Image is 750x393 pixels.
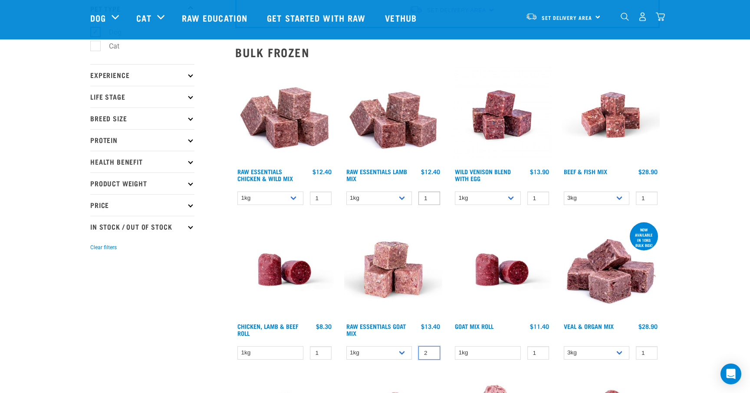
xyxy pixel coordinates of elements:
a: Raw Essentials Chicken & Wild Mix [237,170,293,180]
p: Experience [90,64,194,86]
input: 1 [527,192,549,205]
p: Breed Size [90,107,194,129]
a: Raw Education [173,0,258,35]
p: Price [90,194,194,216]
span: Set Delivery Area [542,16,592,19]
input: 1 [418,192,440,205]
input: 1 [636,346,658,360]
input: 1 [527,346,549,360]
img: Pile Of Cubed Chicken Wild Meat Mix [235,66,334,164]
div: $12.40 [312,168,332,175]
a: Wild Venison Blend with Egg [455,170,511,180]
div: Open Intercom Messenger [720,364,741,384]
div: $13.90 [530,168,549,175]
p: Life Stage [90,86,194,107]
div: $28.90 [638,168,658,175]
a: Dog [90,11,106,24]
img: Raw Essentials Chicken Lamb Beef Bulk Minced Raw Dog Food Roll Unwrapped [453,221,551,319]
h2: Bulk Frozen [235,45,660,59]
label: Cat [95,41,123,52]
a: Raw Essentials Goat Mix [346,325,406,335]
button: Clear filters [90,244,117,251]
p: Health Benefit [90,151,194,172]
img: Venison Egg 1616 [453,66,551,164]
div: $11.40 [530,323,549,330]
p: Protein [90,129,194,151]
img: Goat M Ix 38448 [344,221,443,319]
a: Raw Essentials Lamb Mix [346,170,407,180]
input: 1 [310,346,332,360]
div: $28.90 [638,323,658,330]
p: Product Weight [90,172,194,194]
img: 1158 Veal Organ Mix 01 [562,221,660,319]
input: 1 [636,192,658,205]
div: $13.40 [421,323,440,330]
a: Chicken, Lamb & Beef Roll [237,325,298,335]
img: user.png [638,12,647,21]
div: $8.30 [316,323,332,330]
a: Get started with Raw [258,0,376,35]
img: home-icon-1@2x.png [621,13,629,21]
a: Cat [136,11,151,24]
input: 1 [418,346,440,360]
input: 1 [310,192,332,205]
img: Beef Mackerel 1 [562,66,660,164]
img: van-moving.png [526,13,537,20]
a: Veal & Organ Mix [564,325,614,328]
div: $12.40 [421,168,440,175]
a: Beef & Fish Mix [564,170,607,173]
img: Raw Essentials Chicken Lamb Beef Bulk Minced Raw Dog Food Roll Unwrapped [235,221,334,319]
img: home-icon@2x.png [656,12,665,21]
p: In Stock / Out Of Stock [90,216,194,237]
a: Goat Mix Roll [455,325,493,328]
div: now available in 10kg bulk box! [630,223,658,252]
img: ?1041 RE Lamb Mix 01 [344,66,443,164]
a: Vethub [376,0,428,35]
